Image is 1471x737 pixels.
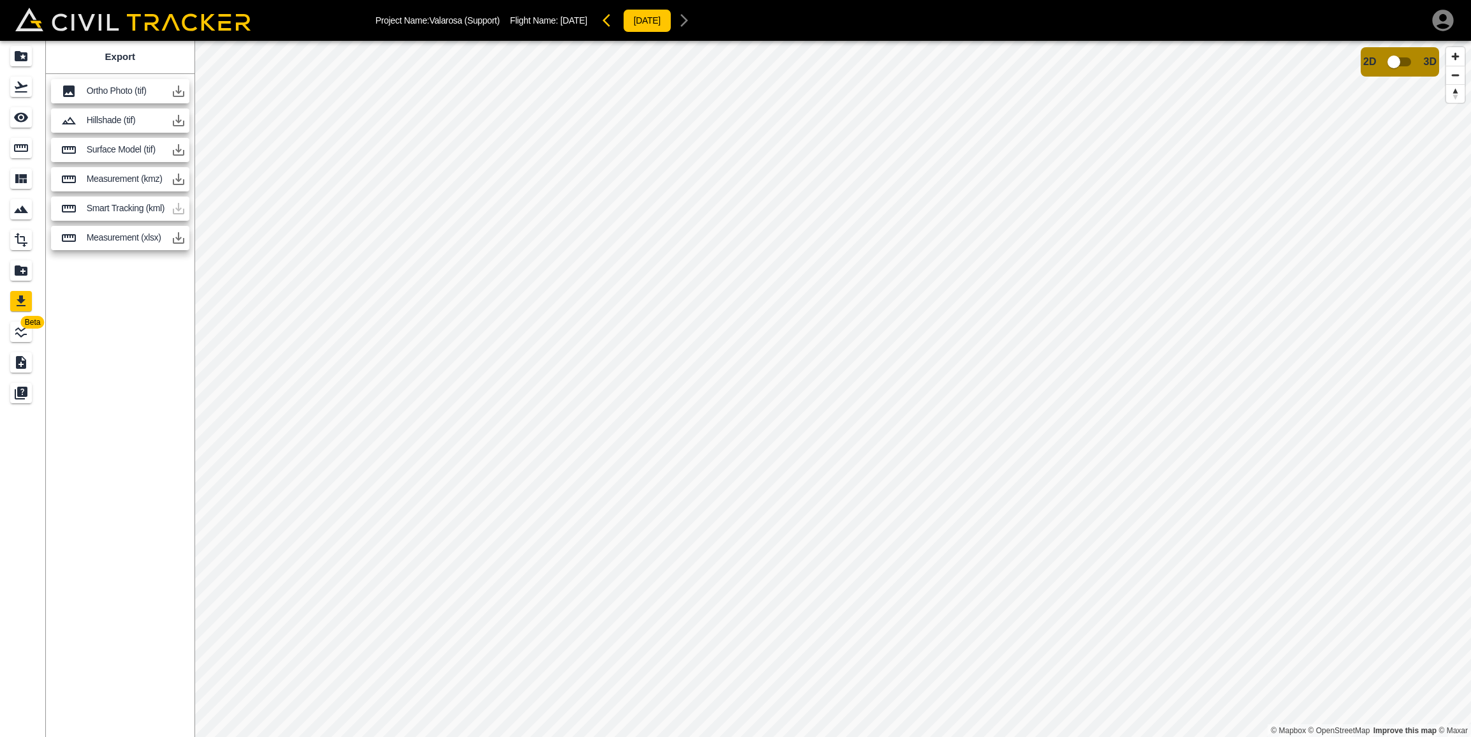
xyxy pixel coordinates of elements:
[1363,56,1376,68] span: 2D
[510,15,587,26] p: Flight Name:
[1438,726,1468,735] a: Maxar
[194,41,1471,737] canvas: Map
[1271,726,1306,735] a: Mapbox
[1446,66,1465,84] button: Zoom out
[560,15,587,26] span: [DATE]
[623,9,671,33] button: [DATE]
[1446,47,1465,66] button: Zoom in
[15,8,251,32] img: Civil Tracker
[1373,726,1437,735] a: Map feedback
[1424,56,1437,68] span: 3D
[376,15,500,26] p: Project Name: Valarosa (Support)
[1308,726,1370,735] a: OpenStreetMap
[1446,84,1465,103] button: Reset bearing to north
